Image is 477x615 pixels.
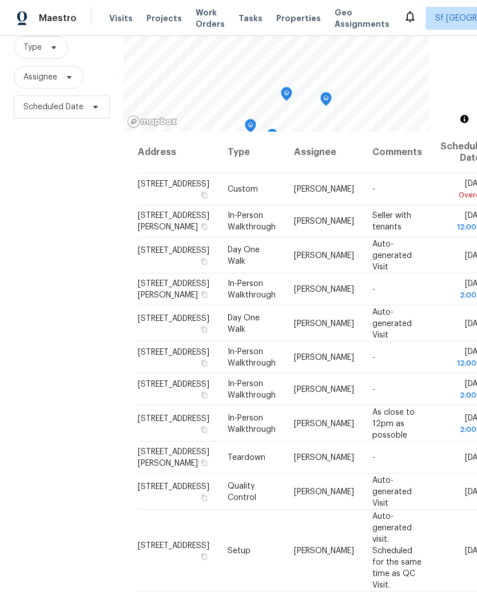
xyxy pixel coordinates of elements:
button: Toggle attribution [458,112,471,126]
span: Setup [228,546,251,554]
span: [PERSON_NAME] [294,454,354,462]
button: Copy Address [199,221,209,232]
span: [PERSON_NAME] [294,354,354,362]
span: Type [23,42,42,53]
span: [STREET_ADDRESS] [138,348,209,356]
span: In-Person Walkthrough [228,280,276,299]
span: [STREET_ADDRESS] [138,414,209,422]
span: [PERSON_NAME] [294,217,354,225]
button: Copy Address [199,190,209,200]
a: Mapbox homepage [127,115,177,128]
span: Auto-generated Visit [372,240,412,271]
button: Copy Address [199,458,209,468]
span: Scheduled Date [23,101,84,113]
span: Auto-generated Visit [372,476,412,507]
th: Comments [363,132,431,173]
span: Custom [228,185,258,193]
span: [PERSON_NAME] [294,386,354,394]
span: [STREET_ADDRESS] [138,541,209,549]
span: Auto-generated visit. Scheduled for the same time as QC Visit. [372,512,422,589]
button: Copy Address [199,289,209,300]
span: Teardown [228,454,265,462]
span: [PERSON_NAME] [294,487,354,495]
span: In-Person Walkthrough [228,414,276,433]
span: - [372,285,375,293]
button: Copy Address [199,551,209,561]
div: Map marker [320,92,332,110]
span: [STREET_ADDRESS][PERSON_NAME] [138,212,209,231]
span: As close to 12pm as possoble [372,408,415,439]
span: In-Person Walkthrough [228,212,276,231]
th: Type [218,132,285,173]
span: [STREET_ADDRESS] [138,380,209,388]
span: In-Person Walkthrough [228,380,276,399]
button: Copy Address [199,424,209,434]
span: [PERSON_NAME] [294,251,354,259]
div: Map marker [267,129,278,146]
span: [PERSON_NAME] [294,419,354,427]
button: Copy Address [199,324,209,334]
span: Seller with tenants [372,212,411,231]
button: Copy Address [199,492,209,502]
span: [PERSON_NAME] [294,319,354,327]
span: Assignee [23,72,57,83]
span: Toggle attribution [461,113,468,125]
span: [STREET_ADDRESS] [138,314,209,322]
span: Quality Control [228,482,256,501]
span: Maestro [39,13,77,24]
span: [STREET_ADDRESS][PERSON_NAME] [138,280,209,299]
span: Projects [146,13,182,24]
span: - [372,386,375,394]
button: Copy Address [199,256,209,266]
span: [STREET_ADDRESS] [138,482,209,490]
th: Assignee [285,132,363,173]
span: Day One Walk [228,314,260,333]
span: Properties [276,13,321,24]
div: Map marker [281,87,292,105]
span: Auto-generated Visit [372,308,412,339]
span: Geo Assignments [335,7,389,30]
button: Copy Address [199,390,209,400]
span: Visits [109,13,133,24]
span: [STREET_ADDRESS] [138,180,209,188]
span: - [372,454,375,462]
span: [PERSON_NAME] [294,285,354,293]
span: Day One Walk [228,245,260,265]
span: - [372,185,375,193]
th: Address [137,132,218,173]
span: Work Orders [196,7,225,30]
span: [PERSON_NAME] [294,185,354,193]
div: Map marker [245,119,256,137]
span: In-Person Walkthrough [228,348,276,367]
span: [STREET_ADDRESS] [138,246,209,254]
span: - [372,354,375,362]
span: Tasks [238,14,263,22]
span: [PERSON_NAME] [294,546,354,554]
button: Copy Address [199,358,209,368]
span: [STREET_ADDRESS][PERSON_NAME] [138,448,209,467]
